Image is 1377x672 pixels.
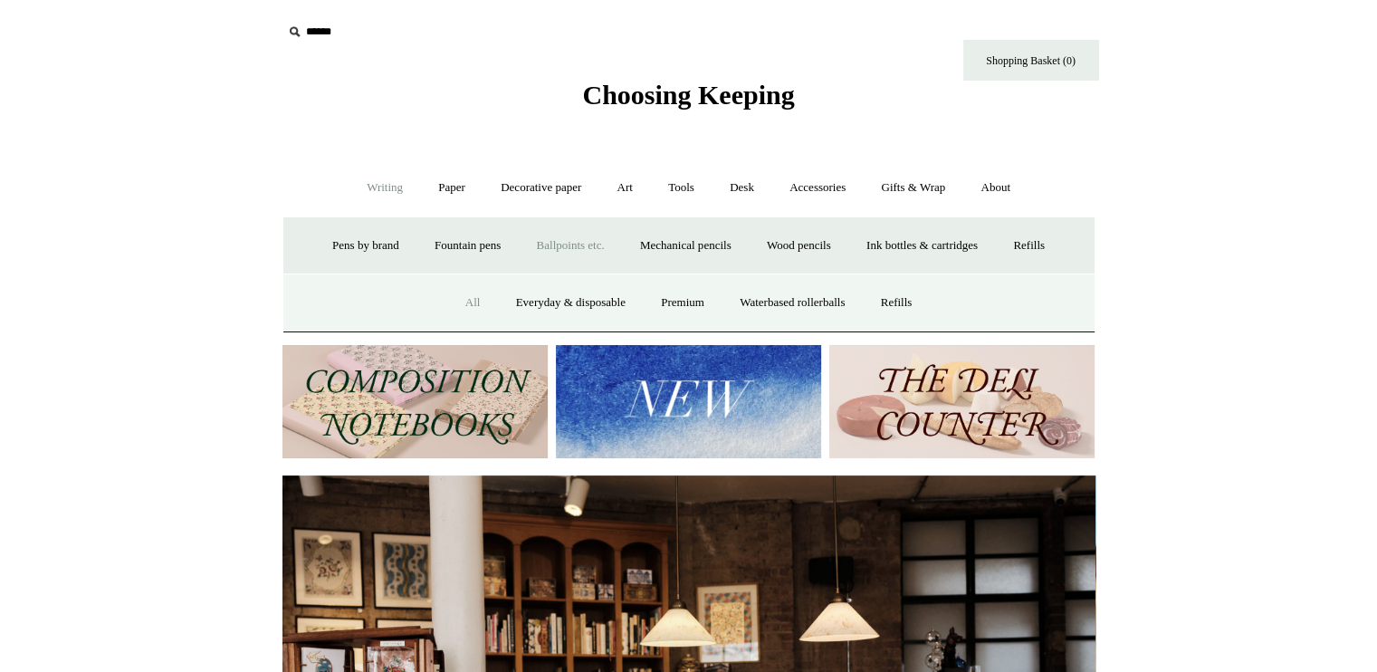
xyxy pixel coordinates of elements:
a: Decorative paper [484,164,598,212]
a: Mechanical pencils [624,222,748,270]
a: Accessories [773,164,862,212]
a: Everyday & disposable [500,279,642,327]
img: The Deli Counter [829,345,1095,458]
a: Refills [865,279,929,327]
a: About [964,164,1027,212]
a: Desk [713,164,770,212]
a: Fountain pens [418,222,517,270]
img: New.jpg__PID:f73bdf93-380a-4a35-bcfe-7823039498e1 [556,345,821,458]
a: Writing [350,164,419,212]
a: Tools [652,164,711,212]
a: All [449,279,497,327]
a: Paper [422,164,482,212]
a: Art [601,164,649,212]
a: Refills [997,222,1061,270]
a: Gifts & Wrap [865,164,961,212]
a: Waterbased rollerballs [723,279,861,327]
a: Shopping Basket (0) [963,40,1099,81]
a: Premium [645,279,721,327]
a: Ballpoints etc. [521,222,621,270]
span: Choosing Keeping [582,80,794,110]
a: Pens by brand [316,222,416,270]
img: 202302 Composition ledgers.jpg__PID:69722ee6-fa44-49dd-a067-31375e5d54ec [282,345,548,458]
a: Ink bottles & cartridges [850,222,994,270]
a: Choosing Keeping [582,94,794,107]
a: Wood pencils [751,222,847,270]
